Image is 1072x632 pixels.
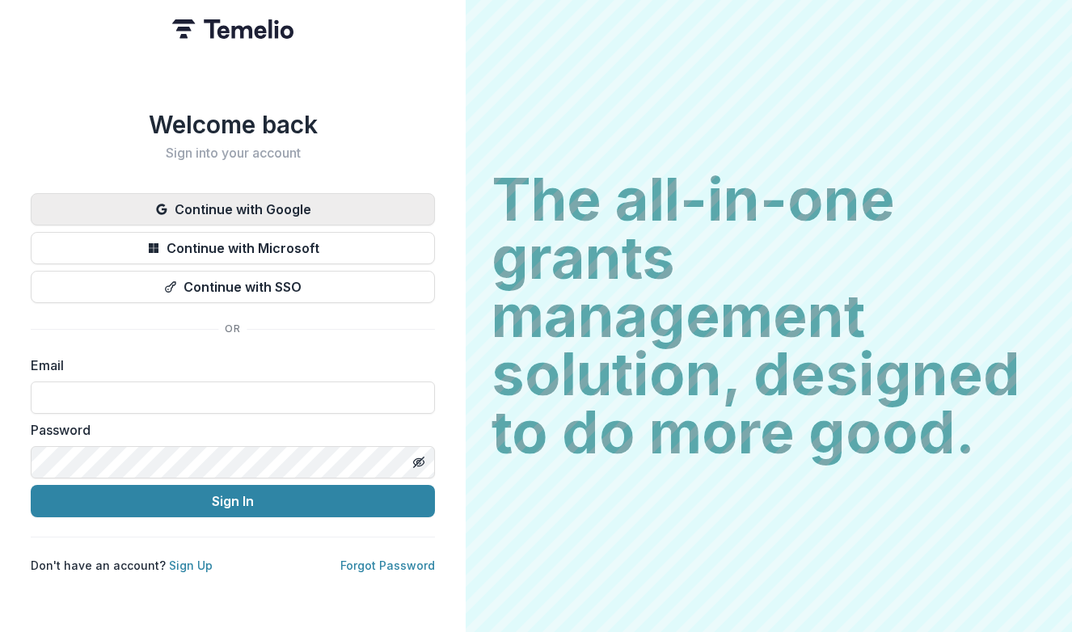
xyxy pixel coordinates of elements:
[31,420,425,440] label: Password
[31,485,435,517] button: Sign In
[31,110,435,139] h1: Welcome back
[169,558,213,572] a: Sign Up
[406,449,432,475] button: Toggle password visibility
[31,271,435,303] button: Continue with SSO
[340,558,435,572] a: Forgot Password
[31,356,425,375] label: Email
[31,557,213,574] p: Don't have an account?
[31,193,435,225] button: Continue with Google
[172,19,293,39] img: Temelio
[31,232,435,264] button: Continue with Microsoft
[31,145,435,161] h2: Sign into your account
